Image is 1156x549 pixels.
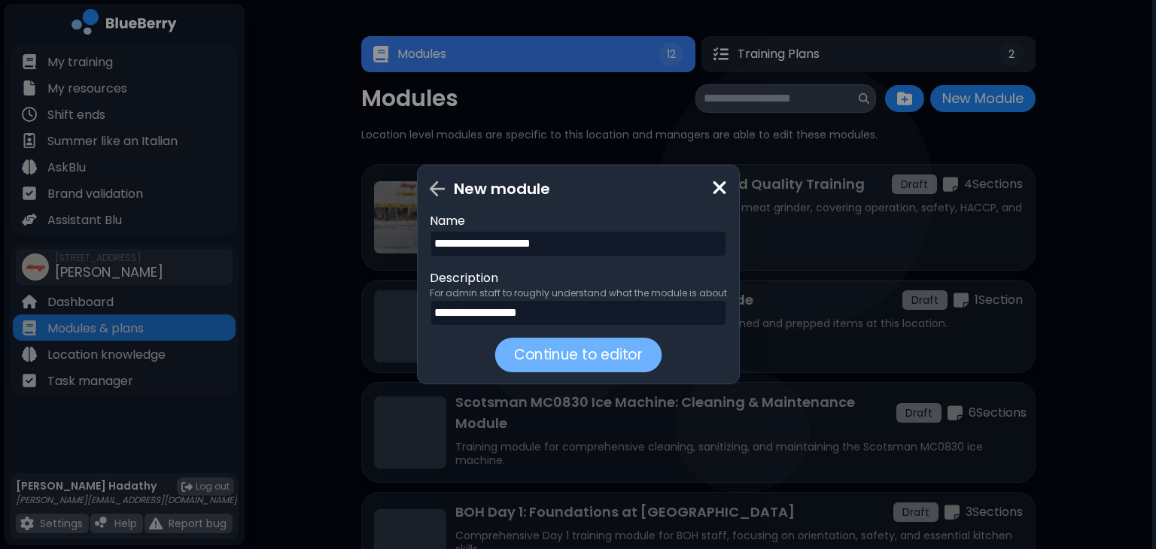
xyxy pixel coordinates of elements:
[494,338,662,372] button: Continue to editor
[430,269,727,287] p: Description
[430,212,727,230] p: Name
[430,180,445,196] img: Go back
[712,177,727,198] img: close icon
[454,177,550,200] p: New module
[430,287,727,299] p: For admin staff to roughly understand what the module is about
